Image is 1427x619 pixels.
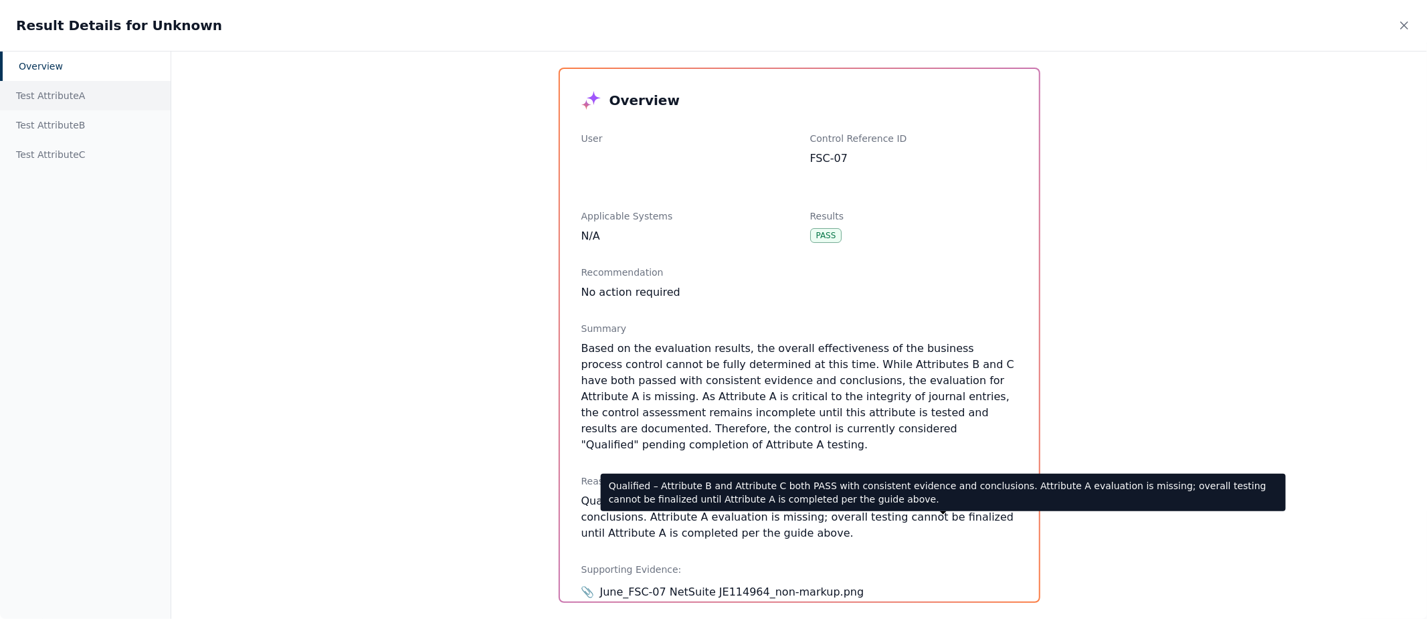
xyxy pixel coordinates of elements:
[16,16,222,35] h2: Result Details for Unknown
[581,474,1018,488] div: Reason
[581,322,1018,335] div: Summary
[581,209,789,223] div: Applicable Systems
[581,266,1018,279] div: Recommendation
[609,91,680,110] h3: Overview
[810,228,842,243] div: Pass
[810,151,1018,167] div: FSC-07
[581,493,1018,541] p: Qualified – Attribute B and Attribute C both PASS with consistent evidence and conclusions. Attri...
[609,479,1278,506] p: Qualified – Attribute B and Attribute C both PASS with consistent evidence and conclusions. Attri...
[581,284,1018,300] div: No action required
[581,132,789,145] div: User
[581,228,789,244] div: N/A
[810,209,1018,223] div: Results
[581,584,595,600] span: 📎
[600,584,1018,600] div: June_FSC-07 NetSuite JE114964_non-markup.png
[810,132,1018,145] div: Control Reference ID
[581,563,1018,576] div: Supporting Evidence:
[581,341,1018,453] p: Based on the evaluation results, the overall effectiveness of the business process control cannot...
